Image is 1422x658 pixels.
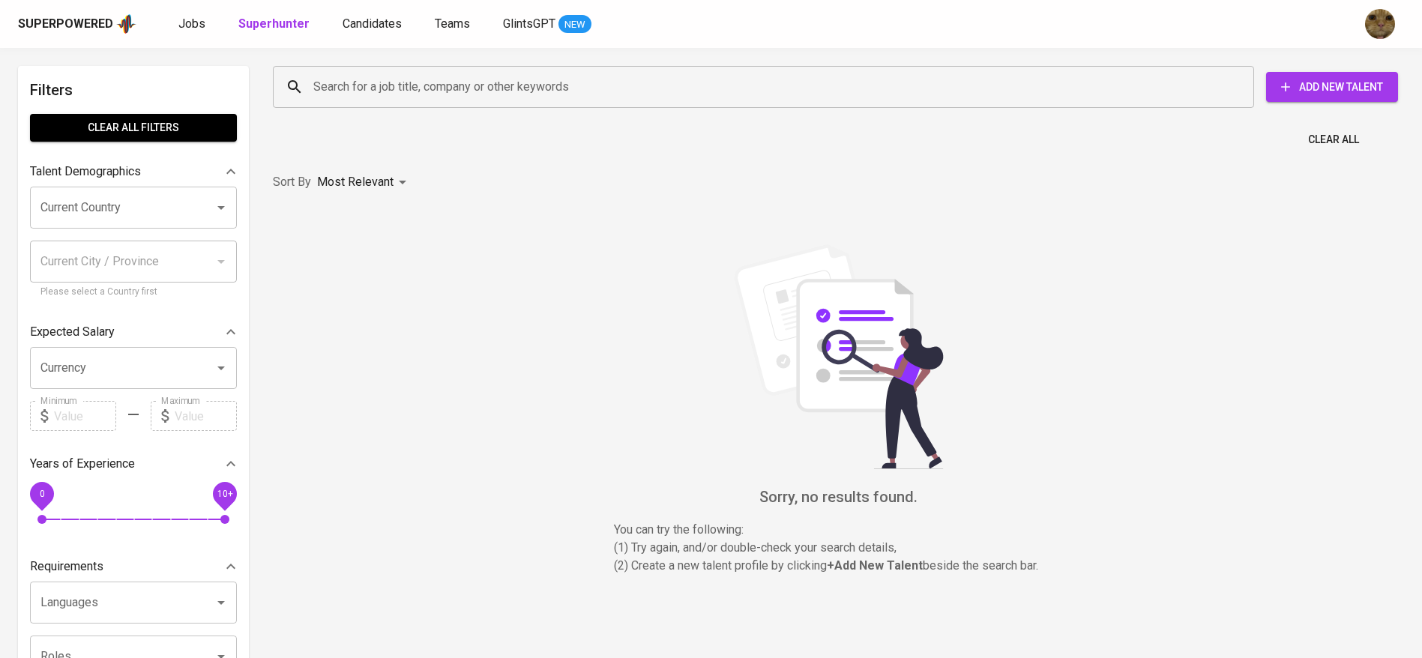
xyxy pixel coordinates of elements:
div: Requirements [30,552,237,582]
p: Most Relevant [317,173,394,191]
button: Open [211,592,232,613]
div: Most Relevant [317,169,412,196]
p: Requirements [30,558,103,576]
b: Superhunter [238,16,310,31]
a: Superpoweredapp logo [18,13,136,35]
div: Superpowered [18,16,113,33]
h6: Filters [30,78,237,102]
span: Clear All [1308,130,1359,149]
span: NEW [558,17,591,32]
button: Clear All filters [30,114,237,142]
p: Sort By [273,173,311,191]
button: Open [211,357,232,378]
a: Superhunter [238,15,313,34]
span: 10+ [217,489,232,499]
p: You can try the following : [614,521,1064,539]
button: Clear All [1302,126,1365,154]
b: + Add New Talent [827,558,923,573]
div: Expected Salary [30,317,237,347]
button: Add New Talent [1266,72,1398,102]
img: file_searching.svg [726,244,951,469]
input: Value [54,401,116,431]
p: Years of Experience [30,455,135,473]
p: Please select a Country first [40,285,226,300]
span: Clear All filters [42,118,225,137]
span: Candidates [343,16,402,31]
img: app logo [116,13,136,35]
a: Teams [435,15,473,34]
h6: Sorry, no results found. [273,485,1404,509]
span: 0 [39,489,44,499]
p: (1) Try again, and/or double-check your search details, [614,539,1064,557]
span: Teams [435,16,470,31]
img: ec6c0910-f960-4a00-a8f8-c5744e41279e.jpg [1365,9,1395,39]
div: Years of Experience [30,449,237,479]
p: Expected Salary [30,323,115,341]
span: Add New Talent [1278,78,1386,97]
span: Jobs [178,16,205,31]
a: Jobs [178,15,208,34]
input: Value [175,401,237,431]
p: (2) Create a new talent profile by clicking beside the search bar. [614,557,1064,575]
div: Talent Demographics [30,157,237,187]
span: GlintsGPT [503,16,555,31]
p: Talent Demographics [30,163,141,181]
button: Open [211,197,232,218]
a: Candidates [343,15,405,34]
a: GlintsGPT NEW [503,15,591,34]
